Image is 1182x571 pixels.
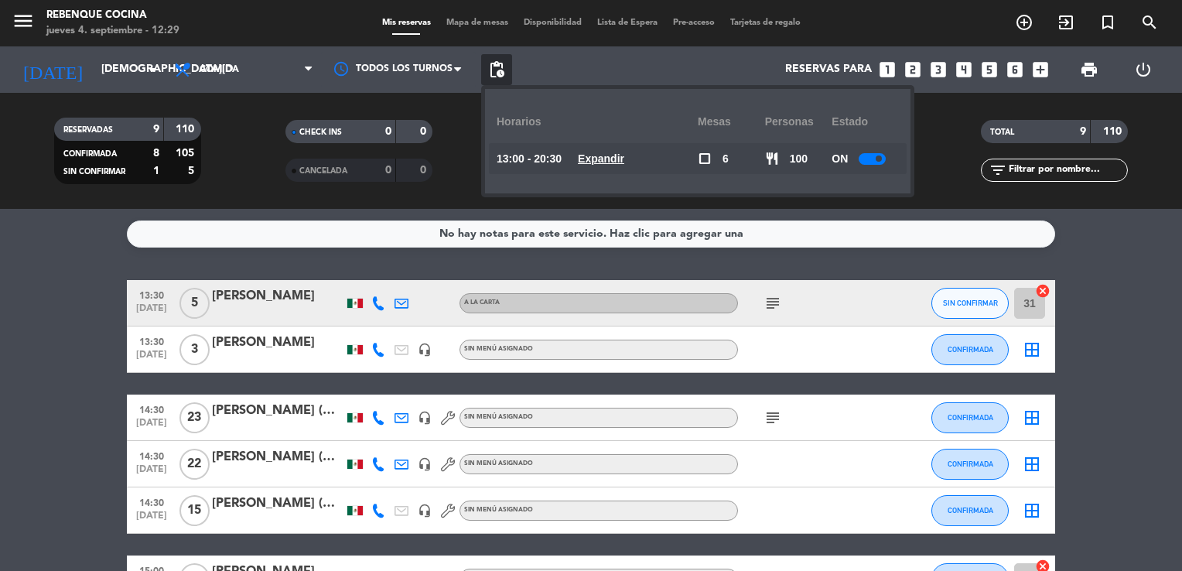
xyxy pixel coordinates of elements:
[1057,13,1075,32] i: exit_to_app
[179,288,210,319] span: 5
[1140,13,1159,32] i: search
[903,60,923,80] i: looks_two
[132,418,171,436] span: [DATE]
[931,402,1009,433] button: CONFIRMADA
[176,148,197,159] strong: 105
[1134,60,1153,79] i: power_settings_new
[132,464,171,482] span: [DATE]
[943,299,998,307] span: SIN CONFIRMAR
[420,126,429,137] strong: 0
[1035,283,1050,299] i: cancel
[497,101,698,143] div: Horarios
[179,449,210,480] span: 22
[790,150,808,168] span: 100
[1045,9,1087,36] span: WALK IN
[132,511,171,528] span: [DATE]
[200,64,239,75] span: Comida
[1007,162,1127,179] input: Filtrar por nombre...
[1015,13,1033,32] i: add_circle_outline
[516,19,589,27] span: Disponibilidad
[63,168,125,176] span: SIN CONFIRMAR
[418,457,432,471] i: headset_mic
[179,334,210,365] span: 3
[385,126,391,137] strong: 0
[785,63,872,76] span: Reservas para
[1080,126,1086,137] strong: 9
[385,165,391,176] strong: 0
[132,493,171,511] span: 14:30
[46,23,179,39] div: jueves 4. septiembre - 12:29
[153,124,159,135] strong: 9
[464,346,533,352] span: Sin menú asignado
[212,494,343,514] div: [PERSON_NAME] (Origen Eventos)
[1103,126,1125,137] strong: 110
[374,19,439,27] span: Mis reservas
[132,285,171,303] span: 13:30
[1087,9,1129,36] span: Reserva especial
[698,101,765,143] div: Mesas
[764,409,782,427] i: subject
[989,161,1007,180] i: filter_list
[464,299,500,306] span: A LA CARTA
[153,166,159,176] strong: 1
[990,128,1014,136] span: TOTAL
[723,19,808,27] span: Tarjetas de regalo
[765,152,779,166] span: restaurant
[832,150,848,168] span: ON
[63,126,113,134] span: RESERVADAS
[418,504,432,518] i: headset_mic
[299,167,347,175] span: CANCELADA
[212,333,343,353] div: [PERSON_NAME]
[578,152,624,165] u: Expandir
[1023,340,1041,359] i: border_all
[948,345,993,354] span: CONFIRMADA
[979,60,999,80] i: looks_5
[144,60,162,79] i: arrow_drop_down
[1030,60,1050,80] i: add_box
[954,60,974,80] i: looks_4
[832,101,899,143] div: Estado
[132,303,171,321] span: [DATE]
[497,150,562,168] span: 13:00 - 20:30
[299,128,342,136] span: CHECK INS
[132,332,171,350] span: 13:30
[212,401,343,421] div: [PERSON_NAME] (Origen Eventos)
[765,101,832,143] div: personas
[931,334,1009,365] button: CONFIRMADA
[487,60,506,79] span: pending_actions
[698,152,712,166] span: check_box_outline_blank
[764,294,782,313] i: subject
[1098,13,1117,32] i: turned_in_not
[1005,60,1025,80] i: looks_6
[723,150,729,168] span: 6
[12,9,35,38] button: menu
[665,19,723,27] span: Pre-acceso
[212,286,343,306] div: [PERSON_NAME]
[12,9,35,32] i: menu
[1023,501,1041,520] i: border_all
[931,449,1009,480] button: CONFIRMADA
[439,19,516,27] span: Mapa de mesas
[877,60,897,80] i: looks_one
[179,495,210,526] span: 15
[948,506,993,515] span: CONFIRMADA
[1023,409,1041,427] i: border_all
[948,413,993,422] span: CONFIRMADA
[931,288,1009,319] button: SIN CONFIRMAR
[589,19,665,27] span: Lista de Espera
[464,507,533,513] span: Sin menú asignado
[212,447,343,467] div: [PERSON_NAME] (Origen Eventos)
[132,350,171,368] span: [DATE]
[153,148,159,159] strong: 8
[1003,9,1045,36] span: RESERVAR MESA
[948,460,993,468] span: CONFIRMADA
[420,165,429,176] strong: 0
[46,8,179,23] div: Rebenque Cocina
[63,150,117,158] span: CONFIRMADA
[439,225,743,243] div: No hay notas para este servicio. Haz clic para agregar una
[1116,46,1170,93] div: LOG OUT
[418,411,432,425] i: headset_mic
[188,166,197,176] strong: 5
[176,124,197,135] strong: 110
[931,495,1009,526] button: CONFIRMADA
